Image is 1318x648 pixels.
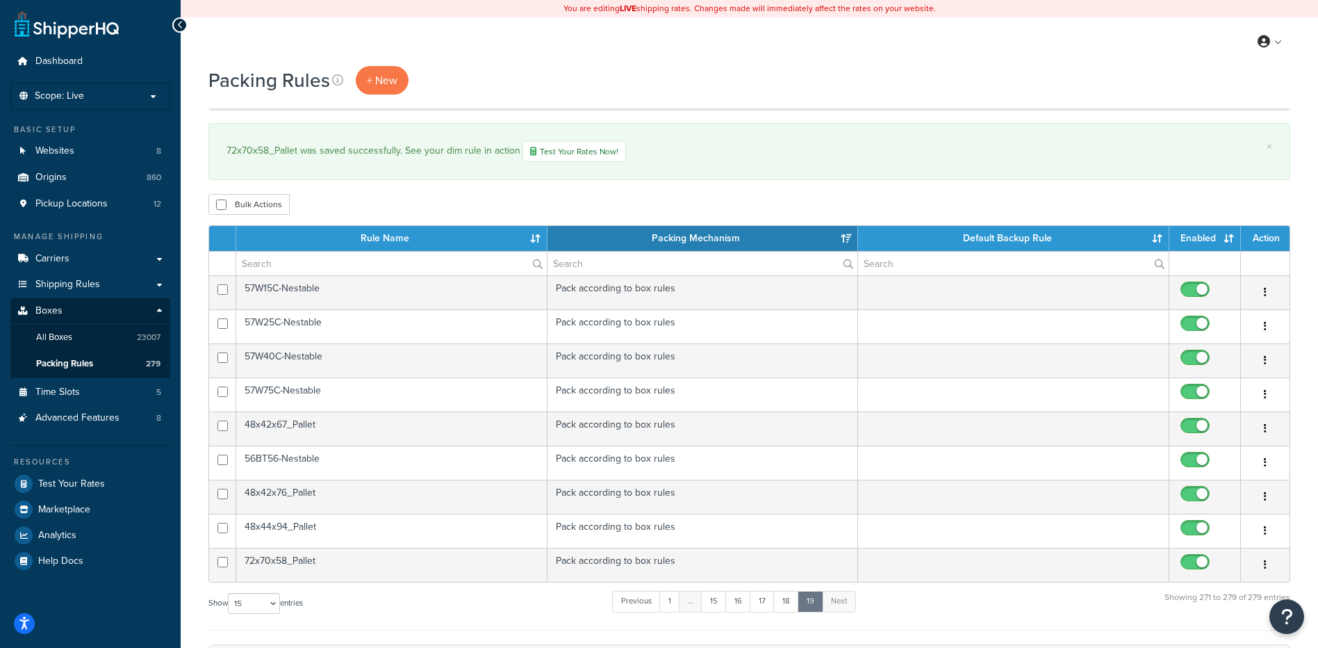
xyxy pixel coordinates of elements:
a: Advanced Features 8 [10,405,170,431]
li: Websites [10,138,170,164]
span: 12 [154,198,161,210]
span: Marketplace [38,504,90,516]
a: Boxes [10,298,170,324]
li: All Boxes [10,325,170,350]
label: Show entries [208,593,303,614]
td: 57W15C-Nestable [236,275,547,309]
td: 57W75C-Nestable [236,378,547,412]
td: Pack according to box rules [547,446,859,480]
a: Carriers [10,246,170,272]
a: Websites 8 [10,138,170,164]
h1: Packing Rules [208,67,330,94]
div: Basic Setup [10,124,170,136]
a: × [1267,141,1272,152]
span: Analytics [38,530,76,542]
div: Showing 271 to 279 of 279 entries [1164,590,1290,619]
b: LIVE [620,2,636,15]
a: Test Your Rates Now! [522,141,626,162]
select: Showentries [228,593,280,614]
span: Shipping Rules [35,279,100,291]
li: Packing Rules [10,351,170,377]
div: Manage Shipping [10,231,170,243]
a: Test Your Rates [10,471,170,496]
a: 18 [773,591,799,612]
td: Pack according to box rules [547,514,859,548]
td: Pack according to box rules [547,548,859,582]
span: Time Slots [35,387,80,398]
span: Carriers [35,253,69,265]
th: Action [1241,226,1290,251]
span: 8 [156,412,161,424]
input: Search [858,252,1169,275]
td: Pack according to box rules [547,412,859,446]
td: Pack according to box rules [547,309,859,343]
a: All Boxes 23007 [10,325,170,350]
a: 19 [798,591,823,612]
td: Pack according to box rules [547,480,859,514]
a: Help Docs [10,549,170,574]
td: 57W40C-Nestable [236,343,547,378]
a: Analytics [10,523,170,548]
th: Packing Mechanism: activate to sort column ascending [547,226,859,251]
td: 72x70x58_Pallet [236,548,547,582]
span: Test Your Rates [38,478,105,490]
li: Pickup Locations [10,191,170,217]
td: 48x42x76_Pallet [236,480,547,514]
a: Origins 860 [10,165,170,191]
a: 1 [659,591,680,612]
a: + New [356,66,409,95]
span: 279 [146,358,160,370]
th: Enabled: activate to sort column ascending [1169,226,1241,251]
a: ShipperHQ Home [15,10,119,38]
span: 8 [156,145,161,157]
li: Advanced Features [10,405,170,431]
a: Pickup Locations 12 [10,191,170,217]
a: Packing Rules 279 [10,351,170,377]
td: 48x44x94_Pallet [236,514,547,548]
td: Pack according to box rules [547,275,859,309]
span: Websites [35,145,74,157]
span: Dashboard [35,56,83,67]
button: Bulk Actions [208,194,290,215]
span: 860 [147,172,161,184]
a: 16 [725,591,751,612]
td: 48x42x67_Pallet [236,412,547,446]
li: Origins [10,165,170,191]
th: Rule Name: activate to sort column ascending [236,226,547,251]
span: Packing Rules [36,358,93,370]
div: 72x70x58_Pallet was saved successfully. See your dim rule in action [226,141,1272,162]
span: 5 [156,387,161,398]
a: … [679,591,702,612]
li: Boxes [10,298,170,378]
input: Search [236,252,547,275]
td: Pack according to box rules [547,378,859,412]
span: 23007 [137,332,160,343]
a: Dashboard [10,49,170,74]
span: Advanced Features [35,412,120,424]
li: Shipping Rules [10,272,170,298]
a: Time Slots 5 [10,380,170,405]
span: Boxes [35,305,63,317]
td: Pack according to box rules [547,343,859,378]
a: 17 [750,591,775,612]
input: Search [547,252,858,275]
span: All Boxes [36,332,72,343]
a: 15 [701,591,727,612]
td: 56BT56-Nestable [236,446,547,480]
th: Default Backup Rule: activate to sort column ascending [858,226,1169,251]
div: Resources [10,456,170,468]
button: Open Resource Center [1269,599,1304,634]
li: Time Slots [10,380,170,405]
span: Origins [35,172,67,184]
a: Previous [612,591,661,612]
span: + New [367,72,397,88]
span: Help Docs [38,556,83,567]
span: Scope: Live [35,90,84,102]
a: Marketplace [10,497,170,522]
span: Pickup Locations [35,198,108,210]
